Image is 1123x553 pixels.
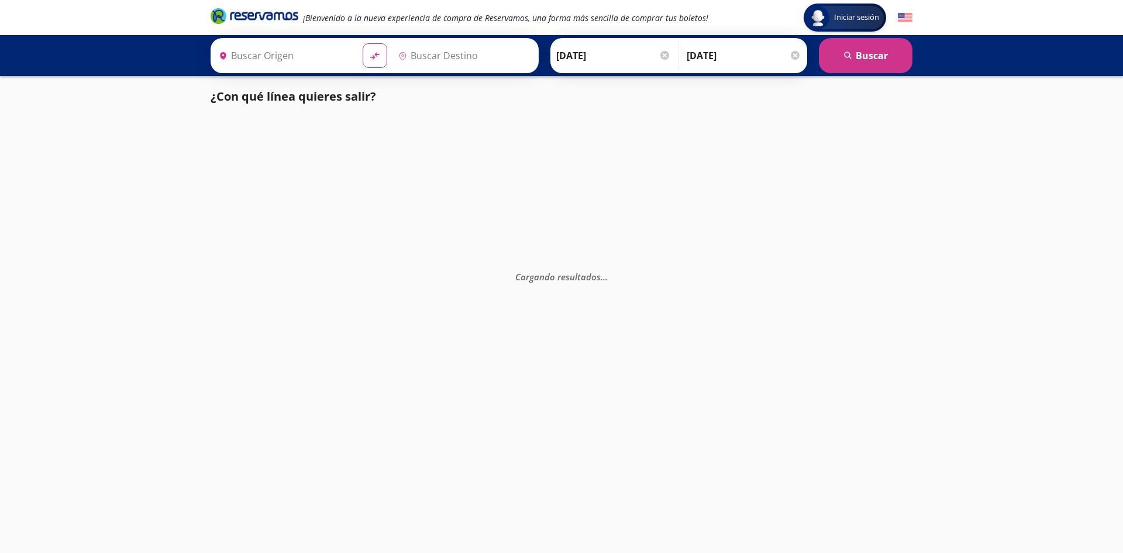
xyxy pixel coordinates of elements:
span: Iniciar sesión [829,12,884,23]
input: Buscar Origen [214,41,353,70]
button: Buscar [819,38,912,73]
em: Cargando resultados [515,270,608,282]
span: . [605,270,608,282]
span: . [601,270,603,282]
button: English [898,11,912,25]
p: ¿Con qué línea quieres salir? [211,88,376,105]
input: Elegir Fecha [556,41,671,70]
a: Brand Logo [211,7,298,28]
input: Buscar Destino [394,41,533,70]
em: ¡Bienvenido a la nueva experiencia de compra de Reservamos, una forma más sencilla de comprar tus... [303,12,708,23]
input: Opcional [687,41,801,70]
i: Brand Logo [211,7,298,25]
span: . [603,270,605,282]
